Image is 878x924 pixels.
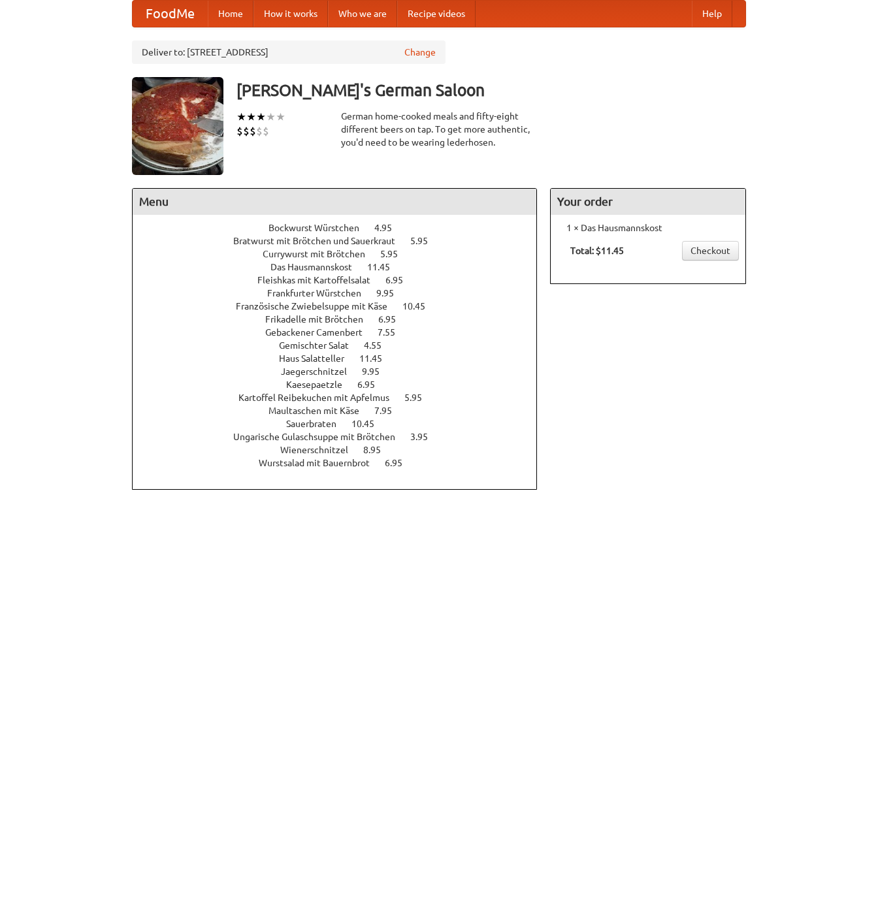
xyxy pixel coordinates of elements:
a: How it works [253,1,328,27]
div: Deliver to: [STREET_ADDRESS] [132,40,446,64]
span: Bockwurst Würstchen [268,223,372,233]
li: ★ [266,110,276,124]
span: 9.95 [362,366,393,377]
a: Haus Salatteller 11.45 [279,353,406,364]
span: Haus Salatteller [279,353,357,364]
span: 5.95 [404,392,435,403]
a: Frankfurter Würstchen 9.95 [267,288,418,298]
span: Wurstsalad mit Bauernbrot [259,458,383,468]
a: Gebackener Camenbert 7.55 [265,327,419,338]
span: 5.95 [410,236,441,246]
h3: [PERSON_NAME]'s German Saloon [236,77,746,103]
span: Currywurst mit Brötchen [263,249,378,259]
li: ★ [236,110,246,124]
span: 6.95 [378,314,409,325]
span: 10.45 [351,419,387,429]
span: 7.55 [378,327,408,338]
span: 6.95 [385,275,416,285]
span: 5.95 [380,249,411,259]
span: Gebackener Camenbert [265,327,376,338]
a: Das Hausmannskost 11.45 [270,262,414,272]
a: Help [692,1,732,27]
li: ★ [246,110,256,124]
a: Sauerbraten 10.45 [286,419,398,429]
li: $ [250,124,256,138]
a: Ungarische Gulaschsuppe mit Brötchen 3.95 [233,432,452,442]
a: Maultaschen mit Käse 7.95 [268,406,416,416]
span: Kartoffel Reibekuchen mit Apfelmus [238,392,402,403]
span: Sauerbraten [286,419,350,429]
span: 6.95 [385,458,415,468]
li: $ [243,124,250,138]
a: Who we are [328,1,397,27]
span: 7.95 [374,406,405,416]
li: $ [256,124,263,138]
a: Recipe videos [397,1,476,27]
span: Kaesepaetzle [286,379,355,390]
a: Wurstsalad mit Bauernbrot 6.95 [259,458,427,468]
li: $ [236,124,243,138]
span: 4.55 [364,340,395,351]
a: Kartoffel Reibekuchen mit Apfelmus 5.95 [238,392,446,403]
li: ★ [276,110,285,124]
span: 8.95 [363,445,394,455]
span: 4.95 [374,223,405,233]
span: Jaegerschnitzel [281,366,360,377]
span: Wienerschnitzel [280,445,361,455]
b: Total: $11.45 [570,246,624,256]
span: 3.95 [410,432,441,442]
div: German home-cooked meals and fifty-eight different beers on tap. To get more authentic, you'd nee... [341,110,537,149]
li: $ [263,124,269,138]
span: Frankfurter Würstchen [267,288,374,298]
span: Das Hausmannskost [270,262,365,272]
span: Fleishkas mit Kartoffelsalat [257,275,383,285]
a: Currywurst mit Brötchen 5.95 [263,249,422,259]
a: Gemischter Salat 4.55 [279,340,406,351]
a: Bratwurst mit Brötchen und Sauerkraut 5.95 [233,236,452,246]
img: angular.jpg [132,77,223,175]
a: Frikadelle mit Brötchen 6.95 [265,314,420,325]
span: Gemischter Salat [279,340,362,351]
span: 11.45 [359,353,395,364]
span: Französische Zwiebelsuppe mit Käse [236,301,400,311]
a: Wienerschnitzel 8.95 [280,445,405,455]
span: 11.45 [367,262,403,272]
li: ★ [256,110,266,124]
span: Maultaschen mit Käse [268,406,372,416]
a: Fleishkas mit Kartoffelsalat 6.95 [257,275,427,285]
a: Home [208,1,253,27]
span: Ungarische Gulaschsuppe mit Brötchen [233,432,408,442]
span: 9.95 [376,288,407,298]
a: Französische Zwiebelsuppe mit Käse 10.45 [236,301,449,311]
span: 10.45 [402,301,438,311]
li: 1 × Das Hausmannskost [557,221,739,234]
h4: Menu [133,189,536,215]
a: Change [404,46,436,59]
span: Bratwurst mit Brötchen und Sauerkraut [233,236,408,246]
span: 6.95 [357,379,388,390]
a: Jaegerschnitzel 9.95 [281,366,404,377]
a: Bockwurst Würstchen 4.95 [268,223,416,233]
span: Frikadelle mit Brötchen [265,314,376,325]
a: FoodMe [133,1,208,27]
a: Kaesepaetzle 6.95 [286,379,399,390]
a: Checkout [682,241,739,261]
h4: Your order [551,189,745,215]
